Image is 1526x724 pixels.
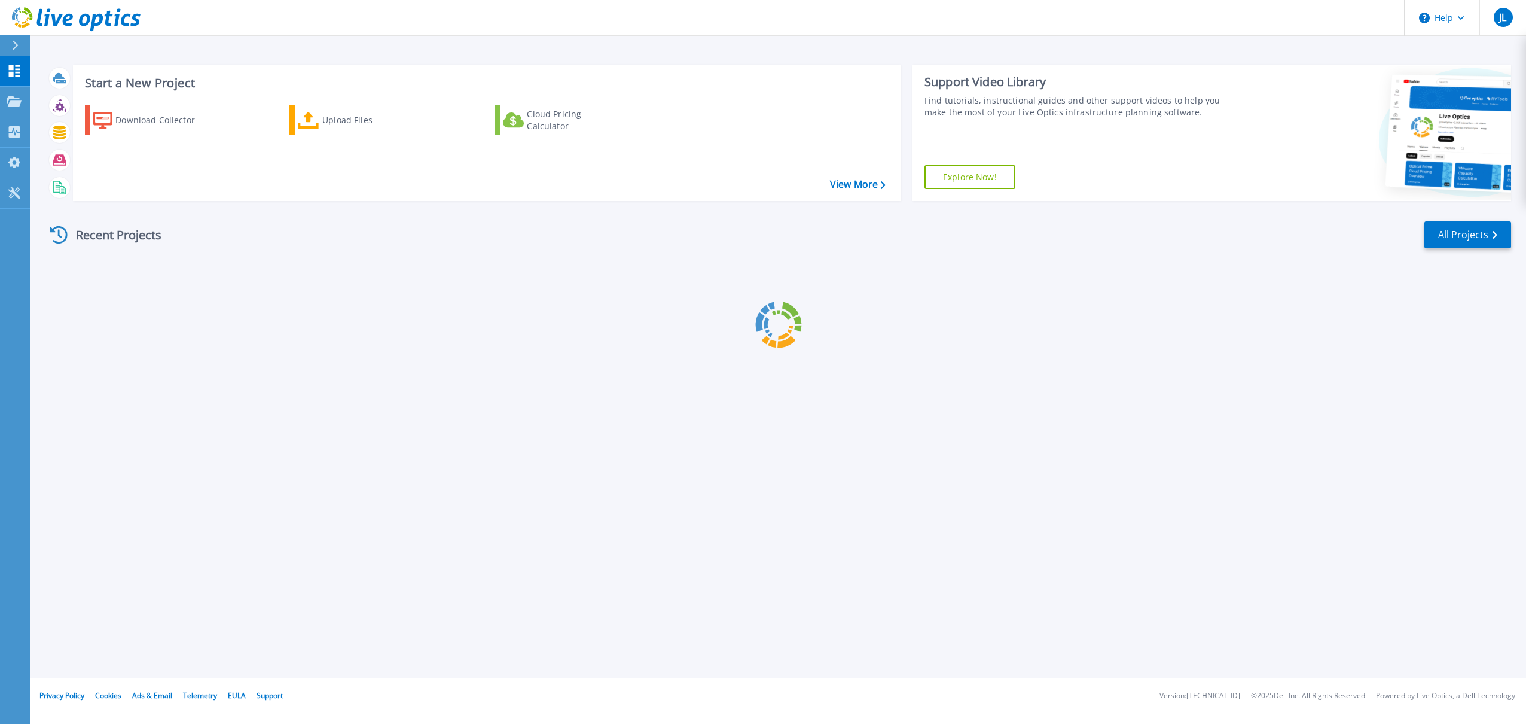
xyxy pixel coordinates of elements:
div: Download Collector [115,108,211,132]
a: Download Collector [85,105,218,135]
div: Support Video Library [924,74,1234,90]
h3: Start a New Project [85,77,885,90]
a: Explore Now! [924,165,1015,189]
li: © 2025 Dell Inc. All Rights Reserved [1251,692,1365,700]
div: Upload Files [322,108,418,132]
a: Privacy Policy [39,690,84,701]
li: Version: [TECHNICAL_ID] [1159,692,1240,700]
a: Upload Files [289,105,423,135]
a: View More [830,179,886,190]
a: Ads & Email [132,690,172,701]
a: EULA [228,690,246,701]
div: Recent Projects [46,220,178,250]
a: Cloud Pricing Calculator [495,105,628,135]
a: All Projects [1424,221,1511,248]
a: Telemetry [183,690,217,701]
span: JL [1499,13,1506,22]
div: Find tutorials, instructional guides and other support videos to help you make the most of your L... [924,95,1234,118]
div: Cloud Pricing Calculator [527,108,622,132]
a: Support [257,690,283,701]
a: Cookies [95,690,121,701]
li: Powered by Live Optics, a Dell Technology [1376,692,1515,700]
